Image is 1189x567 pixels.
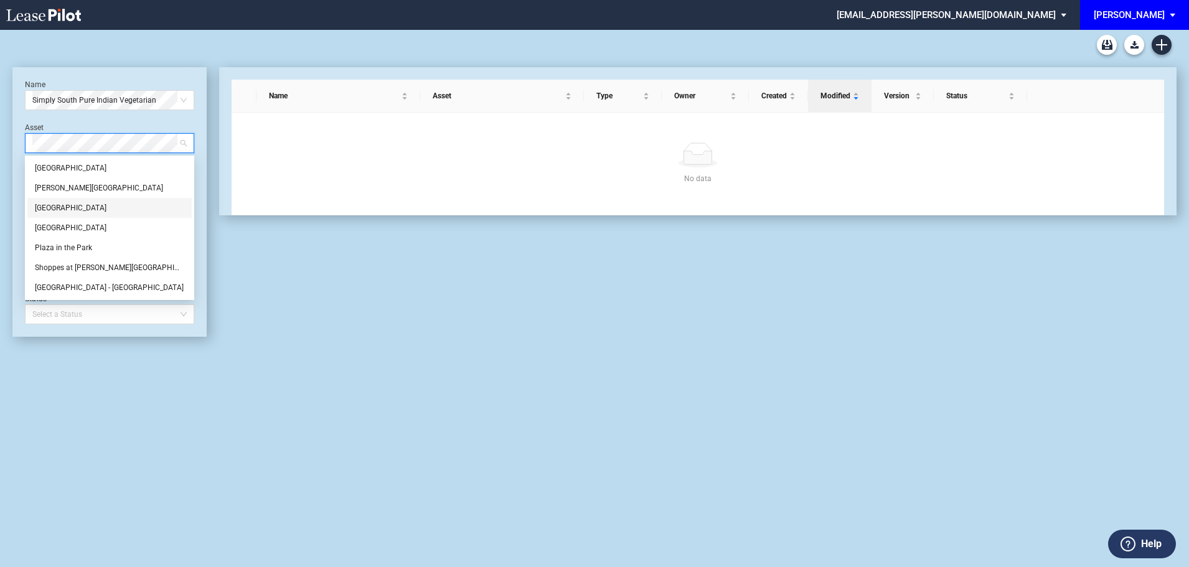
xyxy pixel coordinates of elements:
[25,123,44,132] label: Asset
[27,278,192,298] div: Uptown Park - East
[674,90,728,102] span: Owner
[1124,35,1144,55] button: Download Blank Form
[27,238,192,258] div: Plaza in the Park
[25,294,47,303] label: Status
[1141,536,1162,552] label: Help
[820,90,850,102] span: Modified
[946,90,1006,102] span: Status
[433,90,563,102] span: Asset
[32,91,187,110] span: Simply South Pure Indian Vegetarian
[584,80,662,113] th: Type
[27,158,192,178] div: MacArthur Park
[872,80,934,113] th: Version
[247,172,1149,185] div: No data
[25,80,45,89] label: Name
[35,241,184,254] div: Plaza in the Park
[27,258,192,278] div: Shoppes at Ryan Park
[1097,35,1117,55] a: Archive
[27,178,192,198] div: Myers Park Center
[420,80,584,113] th: Asset
[761,90,787,102] span: Created
[934,80,1027,113] th: Status
[662,80,749,113] th: Owner
[35,222,184,234] div: [GEOGRAPHIC_DATA]
[35,261,184,274] div: Shoppes at [PERSON_NAME][GEOGRAPHIC_DATA]
[596,90,641,102] span: Type
[1094,9,1165,21] div: [PERSON_NAME]
[35,162,184,174] div: [GEOGRAPHIC_DATA]
[1121,35,1148,55] md-menu: Download Blank Form List
[1108,530,1176,558] button: Help
[27,198,192,218] div: Park Place
[749,80,808,113] th: Created
[269,90,399,102] span: Name
[35,281,184,294] div: [GEOGRAPHIC_DATA] - [GEOGRAPHIC_DATA]
[808,80,872,113] th: Modified
[1152,35,1172,55] a: Create new document
[884,90,913,102] span: Version
[256,80,420,113] th: Name
[27,218,192,238] div: Park Road Shopping Center
[35,182,184,194] div: [PERSON_NAME][GEOGRAPHIC_DATA]
[35,202,184,214] div: [GEOGRAPHIC_DATA]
